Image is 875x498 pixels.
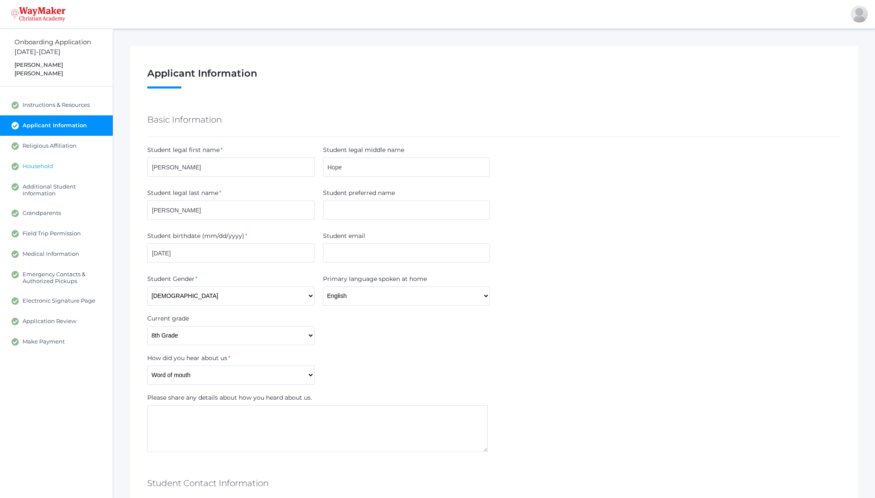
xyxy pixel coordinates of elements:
div: [DATE]-[DATE] [14,47,113,57]
label: Student birthdate (mm/dd/yyyy) [147,232,244,240]
span: Medical Information [23,250,79,258]
div: Onboarding Application [14,37,113,47]
span: Instructions & Resources [23,101,90,109]
h1: Applicant Information [147,68,841,89]
div: Jason Roberts [851,6,868,23]
span: Electronic Signature Page [23,297,95,305]
h5: Student Contact Information [147,476,269,490]
label: Current grade [147,314,189,323]
label: Please share any details about how you heard about us. [147,393,312,402]
span: Grandparents [23,209,61,217]
span: Emergency Contacts & Authorized Pickups [23,271,104,284]
label: Student legal middle name [323,146,404,155]
span: Religious Affiliation [23,142,77,150]
label: Student legal first name [147,146,220,155]
div: [PERSON_NAME] [PERSON_NAME] [14,61,113,77]
label: Student Gender [147,275,194,283]
label: Primary language spoken at home [323,275,427,283]
img: 4_waymaker-logo-stack-white.png [11,7,66,22]
label: Student preferred name [323,189,395,197]
span: Make Payment [23,338,65,346]
span: Application Review [23,318,76,325]
label: How did you hear about us [147,354,227,363]
h5: Basic Information [147,112,222,127]
span: Additional Student Information [23,183,104,197]
span: Household [23,163,53,170]
input: mm/dd/yyyy [147,243,315,263]
label: Student email [323,232,365,240]
label: Student legal last name [147,189,218,197]
span: Field Trip Permission [23,230,81,238]
span: Applicant Information [23,122,87,129]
